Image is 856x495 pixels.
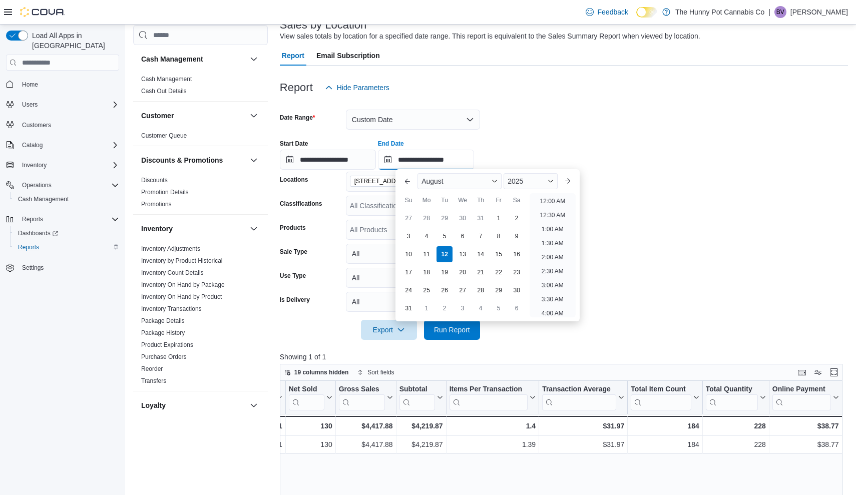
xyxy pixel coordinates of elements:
div: Gross Sales [338,385,384,394]
h3: Loyalty [141,400,166,410]
li: 2:30 AM [538,265,568,277]
button: Sort fields [353,366,398,378]
div: day-9 [509,228,525,244]
div: day-11 [418,246,435,262]
button: Reports [10,240,123,254]
div: Cash Management [133,73,268,101]
button: Hide Parameters [321,78,393,98]
span: 2025 [508,177,523,185]
button: Discounts & Promotions [248,154,260,166]
p: The Hunny Pot Cannabis Co [675,6,764,18]
div: 130 [288,420,332,432]
button: Customers [2,118,123,132]
div: day-27 [400,210,416,226]
a: Cash Management [141,76,192,83]
button: Total Item Count [631,385,699,410]
li: 2:00 AM [538,251,568,263]
div: Items Per Transaction [449,385,528,410]
button: Next month [560,173,576,189]
div: 131 [223,439,282,451]
div: Subtotal [399,385,435,410]
div: Total Item Count [631,385,691,394]
label: Date Range [280,114,315,122]
span: Hide Parameters [337,83,389,93]
a: Promotion Details [141,189,189,196]
span: Reports [18,243,39,251]
div: $31.97 [542,439,624,451]
div: day-28 [418,210,435,226]
span: Users [22,101,38,109]
span: Dashboards [14,227,119,239]
a: Inventory On Hand by Product [141,293,222,300]
div: 131 [223,420,282,432]
span: Cash Management [18,195,69,203]
div: Gross Sales [338,385,384,410]
div: day-21 [473,264,489,280]
button: Subtotal [399,385,443,410]
label: Locations [280,176,308,184]
div: day-22 [491,264,507,280]
li: 1:00 AM [538,223,568,235]
div: 1.39 [449,439,536,451]
div: day-19 [437,264,453,280]
span: Customers [18,119,119,131]
li: 12:00 AM [536,195,569,207]
button: Inventory [141,224,246,234]
li: 4:00 AM [538,307,568,319]
div: Button. Open the year selector. 2025 is currently selected. [504,173,557,189]
span: August [421,177,444,185]
div: day-13 [455,246,471,262]
button: Customer [248,110,260,122]
span: Home [18,78,119,90]
button: Inventory [248,223,260,235]
div: day-29 [437,210,453,226]
div: 228 [706,439,766,451]
div: Mo [418,192,435,208]
p: [PERSON_NAME] [790,6,848,18]
h3: Customer [141,111,174,121]
div: day-2 [509,210,525,226]
span: Inventory [18,159,119,171]
button: Customer [141,111,246,121]
button: Previous Month [399,173,415,189]
span: Export [367,320,411,340]
div: day-8 [491,228,507,244]
a: Settings [18,262,48,274]
h3: Discounts & Promotions [141,155,223,165]
div: day-4 [473,300,489,316]
div: day-30 [509,282,525,298]
div: day-4 [418,228,435,244]
div: 130 [289,439,332,451]
label: Use Type [280,272,306,280]
a: Inventory by Product Historical [141,257,223,264]
h3: Inventory [141,224,173,234]
button: Cash Management [248,53,260,65]
span: Settings [18,261,119,274]
div: day-28 [473,282,489,298]
div: We [455,192,471,208]
span: Feedback [598,7,628,17]
a: Home [18,79,42,91]
a: Dashboards [10,226,123,240]
span: Reports [18,213,119,225]
button: Operations [18,179,56,191]
a: Promotions [141,201,172,208]
div: day-16 [509,246,525,262]
div: day-24 [400,282,416,298]
button: Catalog [18,139,47,151]
button: All [346,268,480,288]
input: Dark Mode [636,7,657,18]
div: day-6 [455,228,471,244]
a: Inventory On Hand by Package [141,281,225,288]
div: day-29 [491,282,507,298]
div: Transaction Average [542,385,616,410]
img: Cova [20,7,65,17]
ul: Time [530,193,575,317]
span: Customers [22,121,51,129]
label: Start Date [280,140,308,148]
li: 1:30 AM [538,237,568,249]
li: 12:30 AM [536,209,569,221]
span: Catalog [22,141,43,149]
span: 2500 Hurontario St [350,176,426,187]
